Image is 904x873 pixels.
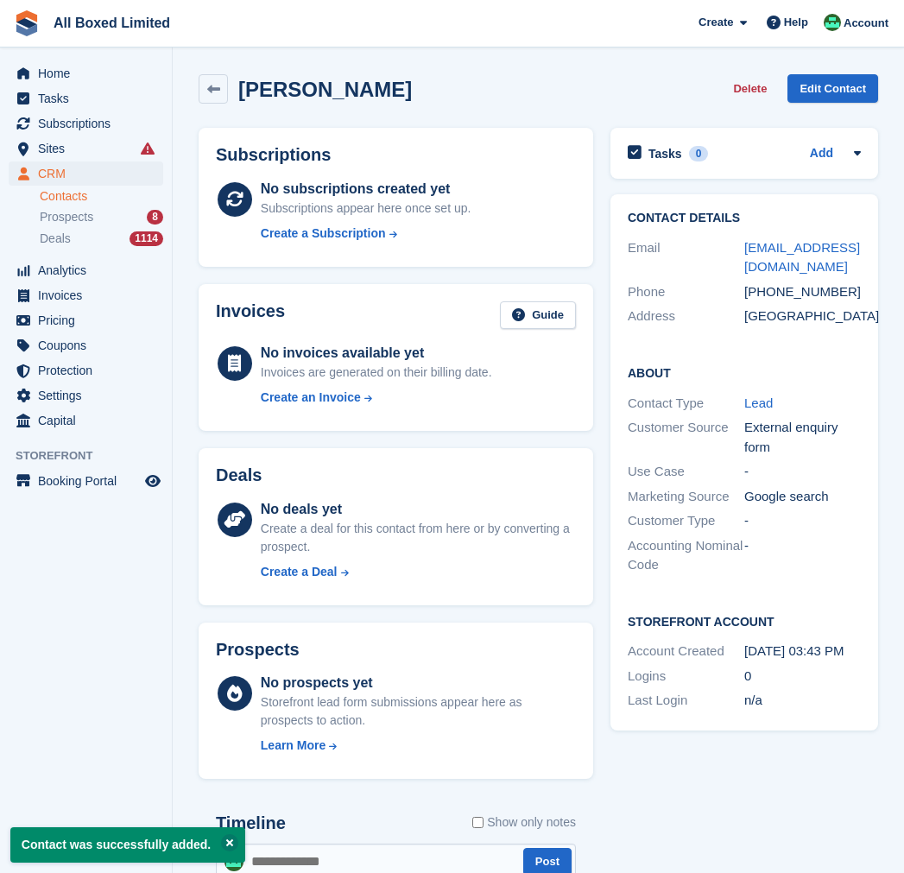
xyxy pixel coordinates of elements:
[744,487,861,507] div: Google search
[9,308,163,332] a: menu
[261,225,386,243] div: Create a Subscription
[38,283,142,307] span: Invoices
[824,14,841,31] img: Enquiries
[9,61,163,85] a: menu
[38,61,142,85] span: Home
[744,307,861,326] div: [GEOGRAPHIC_DATA]
[238,78,412,101] h2: [PERSON_NAME]
[261,225,471,243] a: Create a Subscription
[216,145,576,165] h2: Subscriptions
[216,301,285,330] h2: Invoices
[9,86,163,111] a: menu
[628,282,744,302] div: Phone
[9,383,163,408] a: menu
[628,364,861,381] h2: About
[47,9,177,37] a: All Boxed Limited
[38,469,142,493] span: Booking Portal
[10,827,245,863] p: Contact was successfully added.
[9,469,163,493] a: menu
[744,418,861,457] div: External enquiry form
[699,14,733,31] span: Create
[38,136,142,161] span: Sites
[744,282,861,302] div: [PHONE_NUMBER]
[40,231,71,247] span: Deals
[744,691,861,711] div: n/a
[9,283,163,307] a: menu
[744,642,861,661] div: [DATE] 03:43 PM
[628,667,744,686] div: Logins
[261,563,338,581] div: Create a Deal
[38,383,142,408] span: Settings
[726,74,774,103] button: Delete
[261,364,492,382] div: Invoices are generated on their billing date.
[628,612,861,629] h2: Storefront Account
[744,536,861,575] div: -
[744,240,860,275] a: [EMAIL_ADDRESS][DOMAIN_NAME]
[40,208,163,226] a: Prospects 8
[38,358,142,383] span: Protection
[628,212,861,225] h2: Contact Details
[689,146,709,161] div: 0
[9,258,163,282] a: menu
[9,161,163,186] a: menu
[628,691,744,711] div: Last Login
[261,737,326,755] div: Learn More
[261,693,576,730] div: Storefront lead form submissions appear here as prospects to action.
[787,74,878,103] a: Edit Contact
[261,673,576,693] div: No prospects yet
[261,199,471,218] div: Subscriptions appear here once set up.
[9,408,163,433] a: menu
[648,146,682,161] h2: Tasks
[40,188,163,205] a: Contacts
[38,258,142,282] span: Analytics
[38,86,142,111] span: Tasks
[628,394,744,414] div: Contact Type
[500,301,576,330] a: Guide
[628,642,744,661] div: Account Created
[261,520,576,556] div: Create a deal for this contact from here or by converting a prospect.
[261,389,361,407] div: Create an Invoice
[744,462,861,482] div: -
[216,465,262,485] h2: Deals
[16,447,172,465] span: Storefront
[744,395,773,410] a: Lead
[216,813,286,833] h2: Timeline
[472,813,484,832] input: Show only notes
[784,14,808,31] span: Help
[38,408,142,433] span: Capital
[130,231,163,246] div: 1114
[216,640,300,660] h2: Prospects
[40,209,93,225] span: Prospects
[9,136,163,161] a: menu
[38,333,142,357] span: Coupons
[628,511,744,531] div: Customer Type
[14,10,40,36] img: stora-icon-8386f47178a22dfd0bd8f6a31ec36ba5ce8667c1dd55bd0f319d3a0aa187defe.svg
[628,418,744,457] div: Customer Source
[38,161,142,186] span: CRM
[261,499,576,520] div: No deals yet
[9,358,163,383] a: menu
[844,15,888,32] span: Account
[628,536,744,575] div: Accounting Nominal Code
[744,667,861,686] div: 0
[38,111,142,136] span: Subscriptions
[38,308,142,332] span: Pricing
[628,238,744,277] div: Email
[147,210,163,225] div: 8
[142,471,163,491] a: Preview store
[628,462,744,482] div: Use Case
[628,307,744,326] div: Address
[261,389,492,407] a: Create an Invoice
[472,813,576,832] label: Show only notes
[40,230,163,248] a: Deals 1114
[810,144,833,164] a: Add
[261,179,471,199] div: No subscriptions created yet
[9,111,163,136] a: menu
[628,487,744,507] div: Marketing Source
[744,511,861,531] div: -
[261,563,576,581] a: Create a Deal
[9,333,163,357] a: menu
[261,343,492,364] div: No invoices available yet
[141,142,155,155] i: Smart entry sync failures have occurred
[261,737,576,755] a: Learn More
